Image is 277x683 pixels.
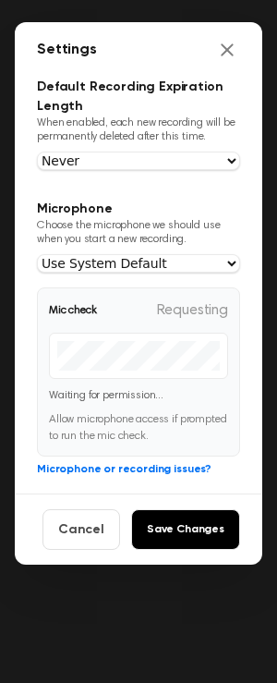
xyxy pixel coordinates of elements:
h2: Settings [37,39,97,61]
button: Microphone or recording issues? [37,461,211,478]
h3: Default Recording Expiration Length [37,78,240,116]
span: Mic check [49,302,97,319]
span: Requesting [157,299,228,322]
button: Close settings [214,37,240,63]
span: Waiting for permission... [49,390,163,401]
h3: Microphone [37,200,240,219]
button: Save Changes [131,509,240,550]
button: Cancel [42,509,120,550]
p: Allow microphone access if prompted to run the mic check. [49,411,228,445]
p: Choose the microphone we should use when you start a new recording. [37,219,240,247]
p: When enabled, each new recording will be permanently deleted after this time. [37,116,240,144]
